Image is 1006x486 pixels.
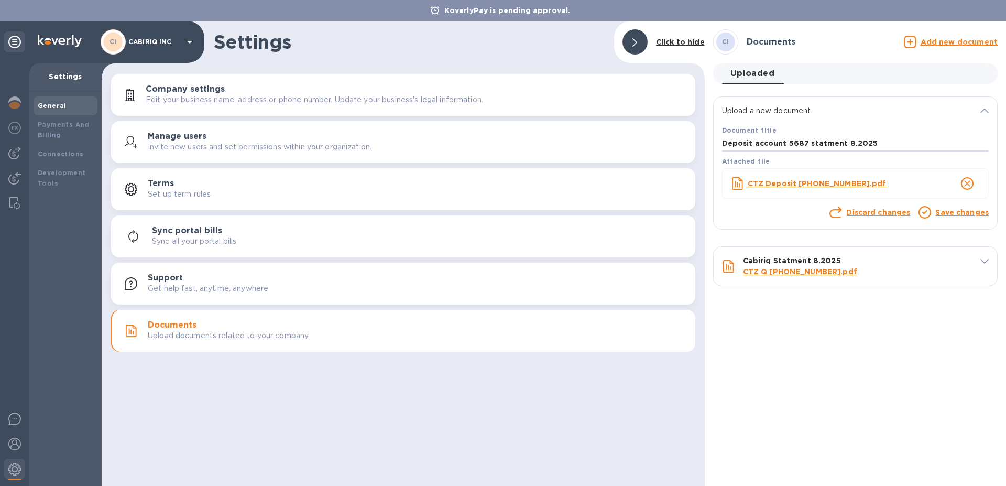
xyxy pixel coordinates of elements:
[146,94,483,105] p: Edit your business name, address or phone number. Update your business's legal information.
[439,5,576,16] p: KoverlyPay is pending approval.
[955,171,980,196] button: close
[38,35,82,47] img: Logo
[148,142,371,153] p: Invite new users and set permissions within your organization.
[38,71,93,82] p: Settings
[110,38,117,46] b: CI
[38,102,67,110] b: General
[148,179,174,189] h3: Terms
[111,74,695,116] button: Company settingsEdit your business name, address or phone number. Update your business's legal in...
[730,66,775,81] span: Uploaded
[214,31,606,53] h1: Settings
[846,208,910,217] a: Discard changes
[656,38,705,46] b: Click to hide
[38,150,83,158] b: Connections
[152,226,222,236] h3: Sync portal bills
[743,256,841,265] b: Cabiriq Statment 8.2025
[722,38,729,46] b: CI
[38,169,85,187] b: Development Tools
[148,132,206,142] h3: Manage users
[935,208,989,217] a: Save changes
[38,121,90,139] b: Payments And Billing
[747,37,795,47] h3: Documents
[128,38,181,46] p: CABIRIQ INC
[743,267,857,276] a: CTZ Q [PHONE_NUMBER].pdf
[111,263,695,305] button: SupportGet help fast, anytime, anywhere
[722,105,844,116] p: Upload a new document
[722,157,770,165] b: Attached file
[148,330,310,341] p: Upload documents related to your company.
[146,84,225,94] h3: Company settings
[921,38,998,46] u: Add new document
[111,168,695,210] button: TermsSet up term rules
[148,320,196,330] h3: Documents
[111,121,695,163] button: Manage usersInvite new users and set permissions within your organization.
[748,179,887,188] b: CTZ Deposit [PHONE_NUMBER].pdf
[722,126,777,134] b: Document title
[111,215,695,257] button: Sync portal billsSync all your portal bills
[722,136,989,152] input: Enter a title for your document
[152,236,236,247] p: Sync all your portal bills
[4,31,25,52] div: Unpin categories
[111,310,695,352] button: DocumentsUpload documents related to your company.
[148,273,183,283] h3: Support
[148,189,211,200] p: Set up term rules
[148,283,268,294] p: Get help fast, anytime, anywhere
[8,122,21,134] img: Foreign exchange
